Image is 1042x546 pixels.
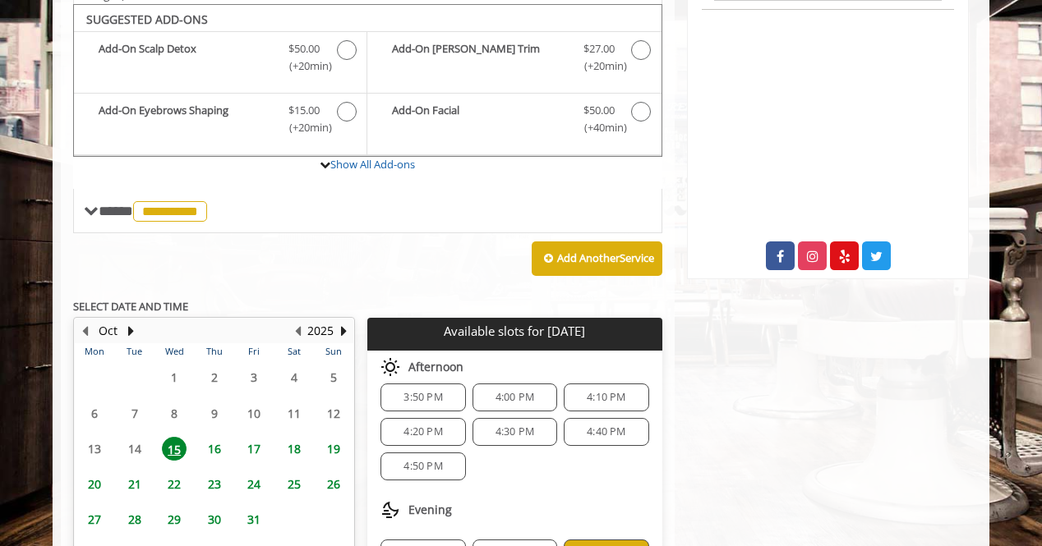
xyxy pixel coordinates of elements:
[392,40,566,75] b: Add-On [PERSON_NAME] Trim
[564,418,648,446] div: 4:40 PM
[321,437,346,461] span: 19
[473,383,557,411] div: 4:00 PM
[403,425,442,438] span: 4:20 PM
[408,503,452,516] span: Evening
[408,360,463,374] span: Afternoon
[154,343,194,360] th: Wed
[234,502,274,537] td: Select day31
[242,472,266,496] span: 24
[380,418,465,446] div: 4:20 PM
[403,391,442,404] span: 3:50 PM
[288,40,320,57] span: $50.00
[307,322,334,340] button: 2025
[380,357,400,377] img: afternoon slots
[194,431,233,466] td: Select day16
[496,425,534,438] span: 4:30 PM
[314,431,354,466] td: Select day19
[403,460,442,473] span: 4:50 PM
[75,502,114,537] td: Select day27
[557,250,654,265] b: Add Another Service
[380,500,400,520] img: evening slots
[587,425,625,438] span: 4:40 PM
[532,241,662,276] button: Add AnotherService
[154,502,194,537] td: Select day29
[75,466,114,502] td: Select day20
[374,324,655,338] p: Available slots for [DATE]
[314,343,354,360] th: Sun
[82,102,358,140] label: Add-On Eyebrows Shaping
[587,391,625,404] span: 4:10 PM
[274,343,313,360] th: Sat
[82,507,107,531] span: 27
[242,507,266,531] span: 31
[496,391,534,404] span: 4:00 PM
[114,343,154,360] th: Tue
[564,383,648,411] div: 4:10 PM
[574,57,623,75] span: (+20min )
[86,11,208,27] b: SUGGESTED ADD-ONS
[330,157,415,172] a: Show All Add-ons
[73,4,662,157] div: The Made Man Haircut Add-onS
[234,431,274,466] td: Select day17
[274,466,313,502] td: Select day25
[75,343,114,360] th: Mon
[124,322,137,340] button: Next Month
[288,102,320,119] span: $15.00
[82,40,358,79] label: Add-On Scalp Detox
[82,472,107,496] span: 20
[282,437,307,461] span: 18
[99,322,118,340] button: Oct
[392,102,566,136] b: Add-On Facial
[337,322,350,340] button: Next Year
[162,472,187,496] span: 22
[99,40,272,75] b: Add-On Scalp Detox
[314,466,354,502] td: Select day26
[162,437,187,461] span: 15
[114,466,154,502] td: Select day21
[78,322,91,340] button: Previous Month
[321,472,346,496] span: 26
[282,472,307,496] span: 25
[154,466,194,502] td: Select day22
[154,431,194,466] td: Select day15
[376,40,652,79] label: Add-On Beard Trim
[242,437,266,461] span: 17
[291,322,304,340] button: Previous Year
[583,102,615,119] span: $50.00
[202,507,227,531] span: 30
[122,472,147,496] span: 21
[380,383,465,411] div: 3:50 PM
[122,507,147,531] span: 28
[583,40,615,57] span: $27.00
[574,119,623,136] span: (+40min )
[194,466,233,502] td: Select day23
[194,502,233,537] td: Select day30
[73,299,188,314] b: SELECT DATE AND TIME
[234,343,274,360] th: Fri
[376,102,652,140] label: Add-On Facial
[473,418,557,446] div: 4:30 PM
[234,466,274,502] td: Select day24
[280,57,329,75] span: (+20min )
[280,119,329,136] span: (+20min )
[202,472,227,496] span: 23
[202,437,227,461] span: 16
[194,343,233,360] th: Thu
[99,102,272,136] b: Add-On Eyebrows Shaping
[380,452,465,480] div: 4:50 PM
[274,431,313,466] td: Select day18
[162,507,187,531] span: 29
[114,502,154,537] td: Select day28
